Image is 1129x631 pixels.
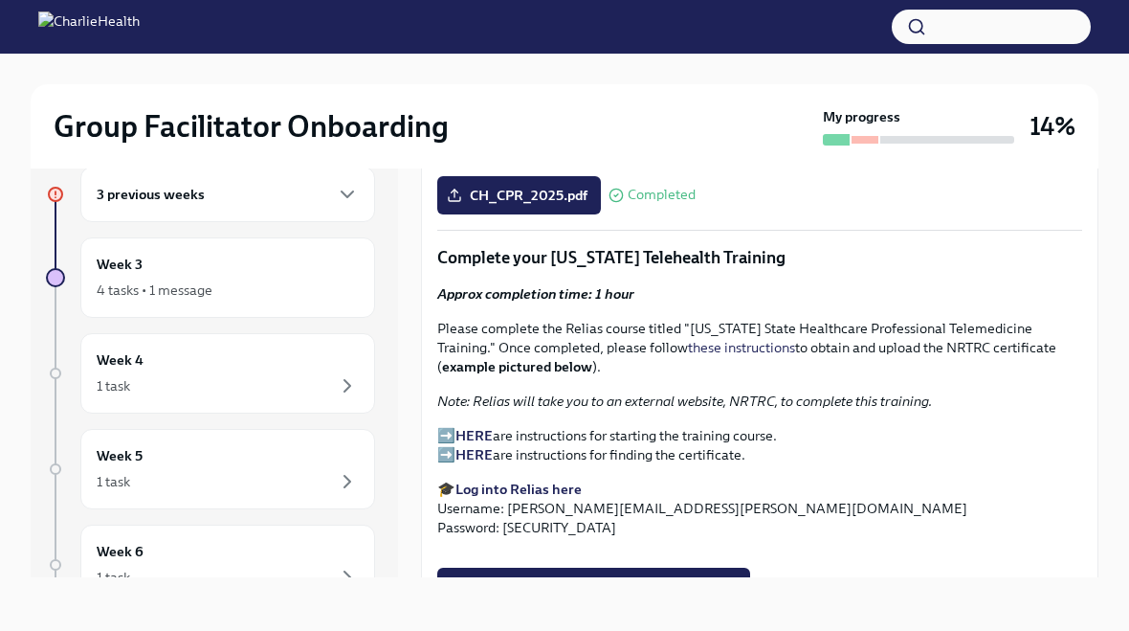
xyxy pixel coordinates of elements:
[455,427,493,444] a: HERE
[437,393,932,410] em: Note: Relias will take you to an external website, NRTRC, to complete this training.
[823,107,900,126] strong: My progress
[1029,109,1075,144] h3: 14%
[437,480,1082,537] p: 🎓 Username: [PERSON_NAME][EMAIL_ADDRESS][PERSON_NAME][DOMAIN_NAME] Password: [SECURITY_DATA]
[54,107,449,146] h2: Group Facilitator Onboarding
[97,281,212,300] div: 4 tasks • 1 message
[437,426,1082,464] p: ➡️ are instructions for starting the training course. ➡️ are instructions for finding the certifi...
[46,525,375,605] a: Week 61 task
[451,577,737,597] span: Upload [US_STATE] Telehealth Certificate
[97,472,130,491] div: 1 task
[97,254,143,275] h6: Week 3
[80,167,375,222] div: 3 previous weeks
[437,176,601,214] label: CH_CPR_2025.pdf
[442,358,592,375] strong: example pictured below
[46,237,375,318] a: Week 34 tasks • 1 message
[97,349,144,371] h6: Week 4
[46,333,375,414] a: Week 41 task
[455,446,493,463] a: HERE
[46,429,375,509] a: Week 51 task
[437,568,750,606] label: Upload [US_STATE] Telehealth Certificate
[437,285,634,303] strong: Approx completion time: 1 hour
[455,481,582,498] a: Log into Relias here
[97,376,130,395] div: 1 task
[97,184,205,205] h6: 3 previous weeks
[38,11,140,42] img: CharlieHealth
[688,339,795,356] a: these instructions
[451,186,587,205] span: CH_CPR_2025.pdf
[97,541,144,562] h6: Week 6
[97,445,143,466] h6: Week 5
[97,568,130,587] div: 1 task
[437,319,1082,376] p: Please complete the Relias course titled "[US_STATE] State Healthcare Professional Telemedicine T...
[628,188,696,202] span: Completed
[437,246,1082,269] p: Complete your [US_STATE] Telehealth Training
